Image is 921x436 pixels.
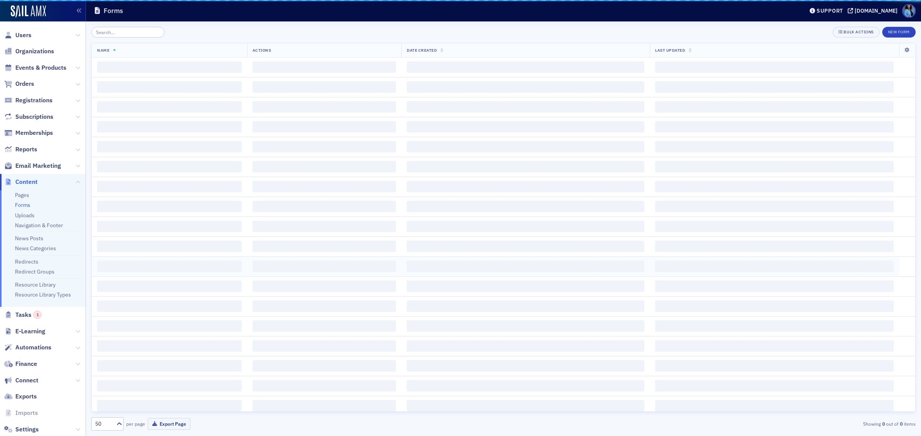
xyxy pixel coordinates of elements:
span: Name [97,48,109,53]
a: Navigation & Footer [15,222,63,229]
span: ‌ [253,201,396,212]
a: News Posts [15,235,43,242]
a: Orders [4,80,34,88]
span: Profile [902,4,916,18]
span: Content [15,178,38,186]
span: ‌ [655,360,894,372]
span: ‌ [407,380,644,392]
span: ‌ [97,261,242,272]
a: Exports [4,392,37,401]
span: ‌ [407,161,644,172]
span: ‌ [655,261,894,272]
a: Connect [4,376,38,385]
span: ‌ [97,280,242,292]
span: ‌ [97,340,242,352]
span: ‌ [655,280,894,292]
h1: Forms [104,6,123,15]
span: ‌ [407,400,644,411]
span: ‌ [253,121,396,133]
span: ‌ [655,81,894,93]
span: ‌ [253,340,396,352]
strong: 0 [881,420,886,427]
span: ‌ [253,320,396,332]
a: Imports [4,409,38,417]
span: ‌ [97,400,242,411]
span: ‌ [407,221,644,232]
span: ‌ [97,241,242,252]
a: Subscriptions [4,113,53,121]
a: News Categories [15,245,56,252]
span: ‌ [407,340,644,352]
span: ‌ [655,101,894,113]
span: ‌ [253,181,396,192]
span: Events & Products [15,64,66,72]
span: Orders [15,80,34,88]
a: Settings [4,425,39,434]
span: ‌ [97,320,242,332]
span: ‌ [655,121,894,133]
a: Resource Library Types [15,291,71,298]
div: 1 [33,311,41,319]
span: Date Created [407,48,437,53]
span: ‌ [97,61,242,73]
span: Reports [15,145,37,154]
span: ‌ [253,141,396,152]
a: E-Learning [4,327,45,336]
a: Resource Library [15,281,56,288]
span: ‌ [253,280,396,292]
span: ‌ [407,261,644,272]
span: ‌ [407,141,644,152]
label: per page [126,420,145,427]
div: Bulk Actions [843,30,873,34]
span: ‌ [407,360,644,372]
span: ‌ [97,101,242,113]
strong: 0 [898,420,904,427]
span: ‌ [407,300,644,312]
span: ‌ [97,360,242,372]
span: ‌ [655,340,894,352]
div: 50 [95,420,112,428]
span: Settings [15,425,39,434]
span: ‌ [655,241,894,252]
span: Imports [15,409,38,417]
span: ‌ [407,201,644,212]
span: Memberships [15,129,53,137]
span: ‌ [655,380,894,392]
img: SailAMX [11,5,46,18]
a: New Form [882,28,916,35]
span: ‌ [253,61,396,73]
div: [DOMAIN_NAME] [855,7,898,14]
a: Registrations [4,96,53,105]
span: ‌ [97,121,242,133]
button: Bulk Actions [833,27,879,38]
a: Tasks1 [4,311,41,319]
span: Users [15,31,31,39]
span: ‌ [655,61,894,73]
button: Export Page [148,418,190,430]
span: ‌ [407,101,644,113]
button: New Form [882,27,916,38]
a: Memberships [4,129,53,137]
span: ‌ [97,201,242,212]
span: ‌ [253,400,396,411]
span: Email Marketing [15,162,61,170]
a: Redirects [15,258,38,265]
span: ‌ [655,320,894,332]
span: ‌ [655,201,894,212]
a: Automations [4,343,51,352]
button: [DOMAIN_NAME] [848,8,900,13]
span: ‌ [253,101,396,113]
a: Organizations [4,47,54,56]
span: Automations [15,343,51,352]
span: Tasks [15,311,41,319]
span: ‌ [407,320,644,332]
a: Reports [4,145,37,154]
a: Finance [4,360,37,368]
a: Email Marketing [4,162,61,170]
span: ‌ [655,221,894,232]
span: ‌ [97,300,242,312]
span: ‌ [655,300,894,312]
span: ‌ [253,221,396,232]
a: Content [4,178,38,186]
